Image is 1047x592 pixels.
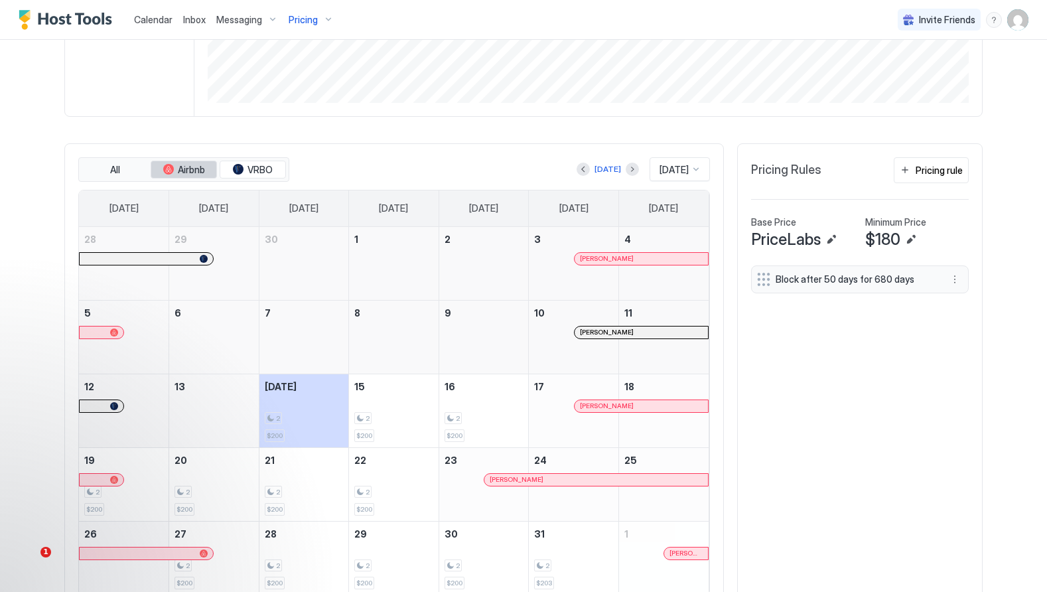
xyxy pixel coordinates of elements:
span: 1 [354,234,358,245]
a: October 2, 2025 [439,227,529,252]
span: 7 [265,307,271,319]
a: October 20, 2025 [169,448,259,473]
a: October 17, 2025 [529,374,618,399]
span: 2 [456,414,460,423]
td: October 23, 2025 [439,447,529,521]
a: October 14, 2025 [259,374,349,399]
div: Pricing rule [916,163,963,177]
a: Calendar [134,13,173,27]
span: 4 [624,234,631,245]
a: September 28, 2025 [79,227,169,252]
a: October 3, 2025 [529,227,618,252]
a: October 25, 2025 [619,448,709,473]
span: [DATE] [559,202,589,214]
a: Inbox [183,13,206,27]
span: 2 [456,561,460,570]
span: Minimum Price [865,216,926,228]
a: Friday [546,190,602,226]
span: 1 [624,528,628,540]
span: [DATE] [379,202,408,214]
span: 30 [265,234,278,245]
iframe: Intercom live chat [13,547,45,579]
span: All [110,164,120,176]
td: October 22, 2025 [349,447,439,521]
span: 2 [186,561,190,570]
span: 2 [545,561,549,570]
td: October 13, 2025 [169,374,259,447]
span: 2 [366,488,370,496]
a: October 21, 2025 [259,448,349,473]
span: [DATE] [109,202,139,214]
span: Airbnb [178,164,205,176]
button: Previous month [577,163,590,176]
td: October 16, 2025 [439,374,529,447]
div: [DATE] [594,163,621,175]
iframe: Intercom notifications message [10,463,275,556]
a: Monday [186,190,242,226]
span: 30 [445,528,458,540]
span: 12 [84,381,94,392]
div: menu [947,271,963,287]
span: 29 [354,528,367,540]
span: 2 [445,234,451,245]
span: 20 [174,455,187,466]
span: 2 [276,414,280,423]
button: Pricing rule [894,157,969,183]
span: PriceLabs [751,230,821,250]
a: November 1, 2025 [619,522,709,546]
span: 29 [174,234,187,245]
span: 23 [445,455,457,466]
div: [PERSON_NAME] [580,328,703,336]
span: 11 [624,307,632,319]
span: 9 [445,307,451,319]
span: 19 [84,455,95,466]
td: October 25, 2025 [618,447,709,521]
td: October 1, 2025 [349,227,439,301]
span: $200 [356,579,372,587]
button: VRBO [220,161,286,179]
span: 8 [354,307,360,319]
a: October 8, 2025 [349,301,439,325]
a: Sunday [96,190,152,226]
td: October 18, 2025 [618,374,709,447]
td: October 17, 2025 [529,374,619,447]
div: tab-group [78,157,289,183]
td: October 15, 2025 [349,374,439,447]
td: October 7, 2025 [259,300,349,374]
span: $200 [447,579,462,587]
div: [PERSON_NAME] [669,549,703,557]
span: VRBO [247,164,273,176]
td: September 29, 2025 [169,227,259,301]
a: October 11, 2025 [619,301,709,325]
a: October 16, 2025 [439,374,529,399]
td: October 3, 2025 [529,227,619,301]
a: October 31, 2025 [529,522,618,546]
td: October 20, 2025 [169,447,259,521]
span: 28 [84,234,96,245]
a: October 23, 2025 [439,448,529,473]
td: October 12, 2025 [79,374,169,447]
button: Airbnb [151,161,217,179]
a: October 1, 2025 [349,227,439,252]
td: September 28, 2025 [79,227,169,301]
span: Pricing [289,14,318,26]
span: Block after 50 days for 680 days [776,273,934,285]
a: October 4, 2025 [619,227,709,252]
span: $200 [267,579,283,587]
td: October 5, 2025 [79,300,169,374]
span: $200 [267,431,283,440]
div: [PERSON_NAME] [580,254,703,263]
a: October 30, 2025 [439,522,529,546]
span: 18 [624,381,634,392]
a: October 9, 2025 [439,301,529,325]
span: $200 [176,579,192,587]
a: Thursday [456,190,512,226]
span: Messaging [216,14,262,26]
button: Edit [823,232,839,248]
span: 2 [276,561,280,570]
span: 3 [534,234,541,245]
span: 10 [534,307,545,319]
span: 13 [174,381,185,392]
a: September 30, 2025 [259,227,349,252]
span: Calendar [134,14,173,25]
